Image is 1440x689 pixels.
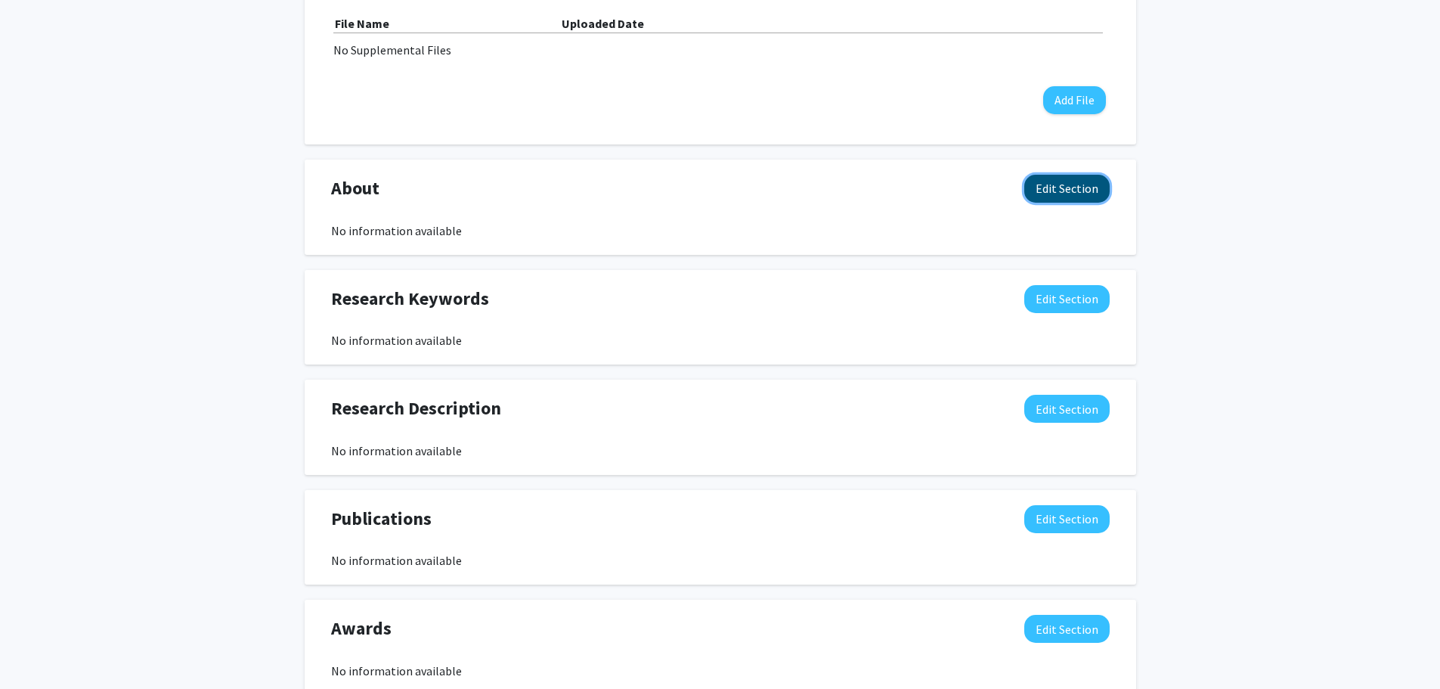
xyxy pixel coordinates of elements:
[1024,175,1110,203] button: Edit About
[331,615,392,642] span: Awards
[333,41,1107,59] div: No Supplemental Files
[331,175,379,202] span: About
[11,621,64,678] iframe: Chat
[331,551,1110,570] div: No information available
[331,285,489,312] span: Research Keywords
[331,505,432,532] span: Publications
[1024,615,1110,643] button: Edit Awards
[331,442,1110,460] div: No information available
[331,331,1110,349] div: No information available
[1043,86,1106,114] button: Add File
[335,16,389,31] b: File Name
[1024,505,1110,533] button: Edit Publications
[562,16,644,31] b: Uploaded Date
[1024,285,1110,313] button: Edit Research Keywords
[331,222,1110,240] div: No information available
[1024,395,1110,423] button: Edit Research Description
[331,395,501,422] span: Research Description
[331,662,1110,680] div: No information available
